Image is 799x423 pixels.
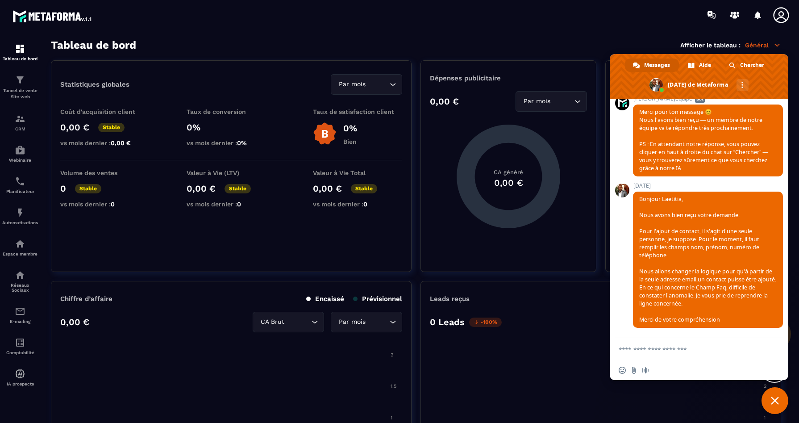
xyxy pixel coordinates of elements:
tspan: 1 [764,415,766,421]
span: 0,00 € [111,139,131,147]
p: 0% [187,122,276,133]
a: emailemailE-mailing [2,299,38,331]
img: formation [15,75,25,85]
p: Général [745,41,781,49]
span: Envoyer un fichier [630,367,637,374]
div: Search for option [331,74,402,95]
img: accountant [15,337,25,348]
p: Stable [225,184,251,193]
p: Taux de conversion [187,108,276,115]
span: 0 [237,201,241,208]
input: Search for option [286,317,309,327]
p: 0,00 € [60,317,89,327]
a: automationsautomationsWebinaire [2,138,38,169]
p: IA prospects [2,381,38,386]
a: schedulerschedulerPlanificateur [2,169,38,201]
span: Bonjour Laetitia, Nous avons bien reçu votre demande. Pour l'ajout de contact, il s'agit d'une se... [639,195,776,323]
p: 0 Leads [430,317,465,327]
p: vs mois dernier : [313,201,402,208]
div: Fermer le chat [762,387,788,414]
a: automationsautomationsEspace membre [2,232,38,263]
div: Aide [680,59,720,72]
span: Chercher [740,59,764,72]
p: Taux de satisfaction client [313,108,402,115]
tspan: 1 [391,415,392,421]
img: social-network [15,270,25,281]
span: [DATE] [633,183,783,189]
p: Encaissé [306,295,344,303]
a: formationformationTunnel de vente Site web [2,68,38,107]
div: Search for option [331,312,402,332]
p: Valeur à Vie Total [313,169,402,176]
p: Volume des ventes [60,169,150,176]
p: Stable [351,184,377,193]
span: 0 [111,201,115,208]
span: Aide [699,59,711,72]
p: 0% [343,123,357,134]
h3: Tableau de bord [51,39,136,51]
span: Message audio [642,367,649,374]
p: Réseaux Sociaux [2,283,38,293]
input: Search for option [367,317,387,327]
div: Autres canaux [737,79,749,91]
span: Merci pour ton message 😊 Nous l’avons bien reçu — un membre de notre équipe va te répondre très p... [639,108,768,172]
p: 0,00 € [60,122,89,133]
span: Insérer un emoji [619,367,626,374]
p: 0,00 € [430,96,459,107]
p: Coût d'acquisition client [60,108,150,115]
p: Valeur à Vie (LTV) [187,169,276,176]
tspan: 2 [391,352,393,358]
a: accountantaccountantComptabilité [2,331,38,362]
img: formation [15,43,25,54]
p: Stable [75,184,101,193]
input: Search for option [367,80,387,89]
span: [PERSON_NAME]équipe [633,96,783,102]
p: vs mois dernier : [60,201,150,208]
p: Espace membre [2,251,38,256]
tspan: 2 [764,383,766,389]
span: Par mois [337,317,367,327]
p: CRM [2,126,38,131]
a: automationsautomationsAutomatisations [2,201,38,232]
p: Afficher le tableau : [680,42,741,49]
span: Bot [695,96,705,103]
p: E-mailing [2,319,38,324]
p: Tableau de bord [2,56,38,61]
img: scheduler [15,176,25,187]
span: CA Brut [258,317,286,327]
p: Leads reçus [430,295,470,303]
span: 0% [237,139,247,147]
p: Prévisionnel [353,295,402,303]
p: Comptabilité [2,350,38,355]
img: automations [15,369,25,379]
p: Webinaire [2,158,38,163]
img: formation [15,113,25,124]
tspan: 1.5 [391,383,396,389]
p: Tunnel de vente Site web [2,88,38,100]
textarea: Entrez votre message... [619,346,760,354]
img: email [15,306,25,317]
span: Messages [644,59,670,72]
img: automations [15,239,25,249]
input: Search for option [552,96,572,106]
p: Automatisations [2,220,38,225]
a: formationformationCRM [2,107,38,138]
p: Statistiques globales [60,80,129,88]
p: Dépenses publicitaire [430,74,587,82]
p: vs mois dernier : [60,139,150,147]
div: Search for option [253,312,324,332]
img: automations [15,207,25,218]
p: vs mois dernier : [187,139,276,147]
img: automations [15,145,25,155]
p: 0 [60,183,66,194]
p: -100% [469,318,502,327]
div: Chercher [721,59,773,72]
span: Par mois [521,96,552,106]
p: 0,00 € [187,183,216,194]
span: 0 [363,201,367,208]
div: Messages [625,59,679,72]
p: vs mois dernier : [187,201,276,208]
a: social-networksocial-networkRéseaux Sociaux [2,263,38,299]
div: Search for option [516,91,587,112]
a: formationformationTableau de bord [2,37,38,68]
